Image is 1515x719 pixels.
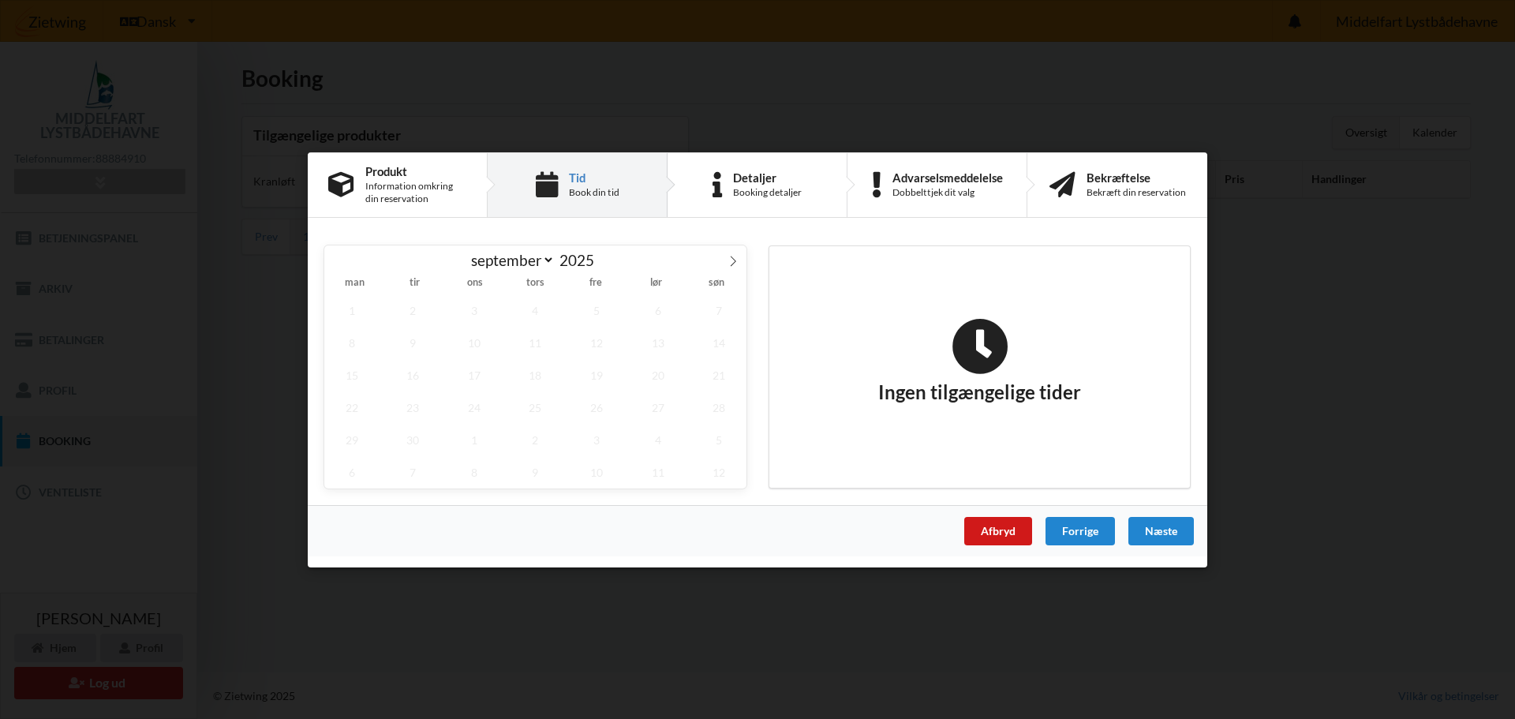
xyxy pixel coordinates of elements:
span: september 19, 2025 [569,358,624,391]
div: Næste [1128,516,1194,545]
span: oktober 12, 2025 [691,455,746,488]
span: september 15, 2025 [324,358,380,391]
span: september 14, 2025 [691,326,746,358]
div: Dobbelttjek dit valg [892,186,1003,199]
span: september 17, 2025 [447,358,502,391]
span: september 16, 2025 [386,358,441,391]
div: Forrige [1046,516,1115,545]
span: lør [626,278,686,288]
span: september 5, 2025 [569,294,624,326]
span: oktober 11, 2025 [630,455,686,488]
span: september 4, 2025 [508,294,563,326]
span: september 13, 2025 [630,326,686,358]
span: september 22, 2025 [324,391,380,423]
span: oktober 10, 2025 [569,455,624,488]
span: søn [686,278,746,288]
span: september 30, 2025 [386,423,441,455]
span: oktober 4, 2025 [630,423,686,455]
span: september 21, 2025 [691,358,746,391]
div: Book din tid [569,186,619,199]
span: oktober 3, 2025 [569,423,624,455]
span: fre [566,278,626,288]
span: september 3, 2025 [447,294,502,326]
span: september 7, 2025 [691,294,746,326]
span: september 26, 2025 [569,391,624,423]
span: oktober 2, 2025 [508,423,563,455]
div: Produkt [365,164,466,177]
span: man [324,278,384,288]
span: september 20, 2025 [630,358,686,391]
span: september 6, 2025 [630,294,686,326]
span: september 27, 2025 [630,391,686,423]
span: oktober 5, 2025 [691,423,746,455]
span: oktober 7, 2025 [386,455,441,488]
div: Advarselsmeddelelse [892,170,1003,183]
div: Detaljer [733,170,802,183]
span: tir [384,278,444,288]
h2: Ingen tilgængelige tider [878,317,1081,404]
span: september 9, 2025 [386,326,441,358]
span: september 29, 2025 [324,423,380,455]
span: oktober 1, 2025 [447,423,502,455]
span: tors [505,278,565,288]
span: september 11, 2025 [508,326,563,358]
select: Month [464,250,555,270]
div: Booking detaljer [733,186,802,199]
span: september 23, 2025 [386,391,441,423]
div: Tid [569,170,619,183]
div: Bekræft din reservation [1087,186,1186,199]
span: ons [445,278,505,288]
span: september 24, 2025 [447,391,502,423]
span: september 12, 2025 [569,326,624,358]
span: september 8, 2025 [324,326,380,358]
span: september 10, 2025 [447,326,502,358]
span: september 2, 2025 [386,294,441,326]
div: Afbryd [964,516,1032,545]
span: september 1, 2025 [324,294,380,326]
span: oktober 6, 2025 [324,455,380,488]
div: Information omkring din reservation [365,180,466,205]
input: Year [555,251,607,269]
span: oktober 9, 2025 [508,455,563,488]
span: september 25, 2025 [508,391,563,423]
div: Bekræftelse [1087,170,1186,183]
span: september 18, 2025 [508,358,563,391]
span: september 28, 2025 [691,391,746,423]
span: oktober 8, 2025 [447,455,502,488]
